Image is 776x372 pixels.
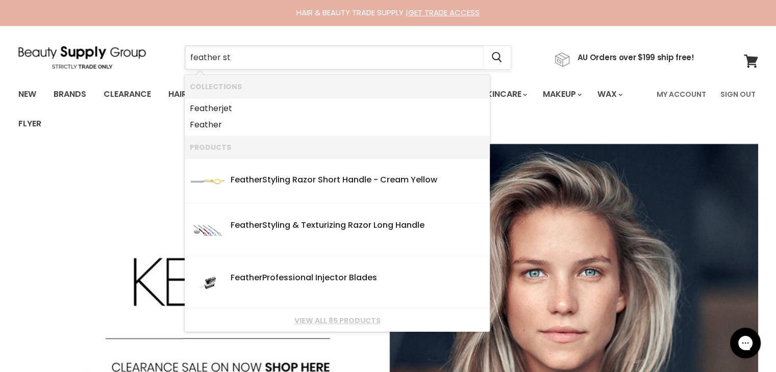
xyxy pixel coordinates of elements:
iframe: Gorgias live chat messenger [725,324,766,362]
div: Professional Injector Blades [231,273,485,284]
input: Search [185,46,484,69]
li: View All [185,309,490,332]
a: Makeup [535,84,588,105]
nav: Main [6,79,771,139]
b: Feather [231,272,262,283]
b: Feather [190,119,222,130]
a: GET TRADE ACCESS [408,7,480,18]
li: Collections: Feather [185,117,490,136]
a: New [11,84,44,105]
b: Feather [231,219,262,231]
a: Haircare [161,84,220,105]
a: jet [190,100,485,117]
button: Search [484,46,511,69]
img: feather-29.webp [190,164,226,199]
li: Products: Feather Styling & Texturizing Razor Long Handle [185,204,490,256]
ul: Main menu [11,79,650,139]
li: Collections: Featherjet [185,98,490,117]
a: Wax [590,84,629,105]
div: HAIR & BEAUTY TRADE SUPPLY | [6,8,771,18]
li: Collections [185,75,490,98]
a: Brands [46,84,94,105]
a: Sign Out [714,84,762,105]
img: Feather-Styling-Razor_200x.jpg [193,209,222,252]
li: Products [185,136,490,158]
img: Feather-Professional-Blade_200x.jpg [193,261,222,304]
a: View all 85 products [190,316,485,325]
div: Styling & Texturizing Razor Long Handle [231,221,485,231]
div: Styling Razor Short Handle - Cream Yellow [231,175,485,186]
b: Feather [190,102,222,114]
a: Clearance [96,84,159,105]
form: Product [185,45,511,70]
a: My Account [650,84,712,105]
a: Flyer [11,113,49,135]
a: Skincare [474,84,533,105]
li: Products: Feather Styling Razor Short Handle - Cream Yellow [185,158,490,204]
li: Products: Feather Professional Injector Blades [185,256,490,309]
b: Feather [231,174,262,185]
